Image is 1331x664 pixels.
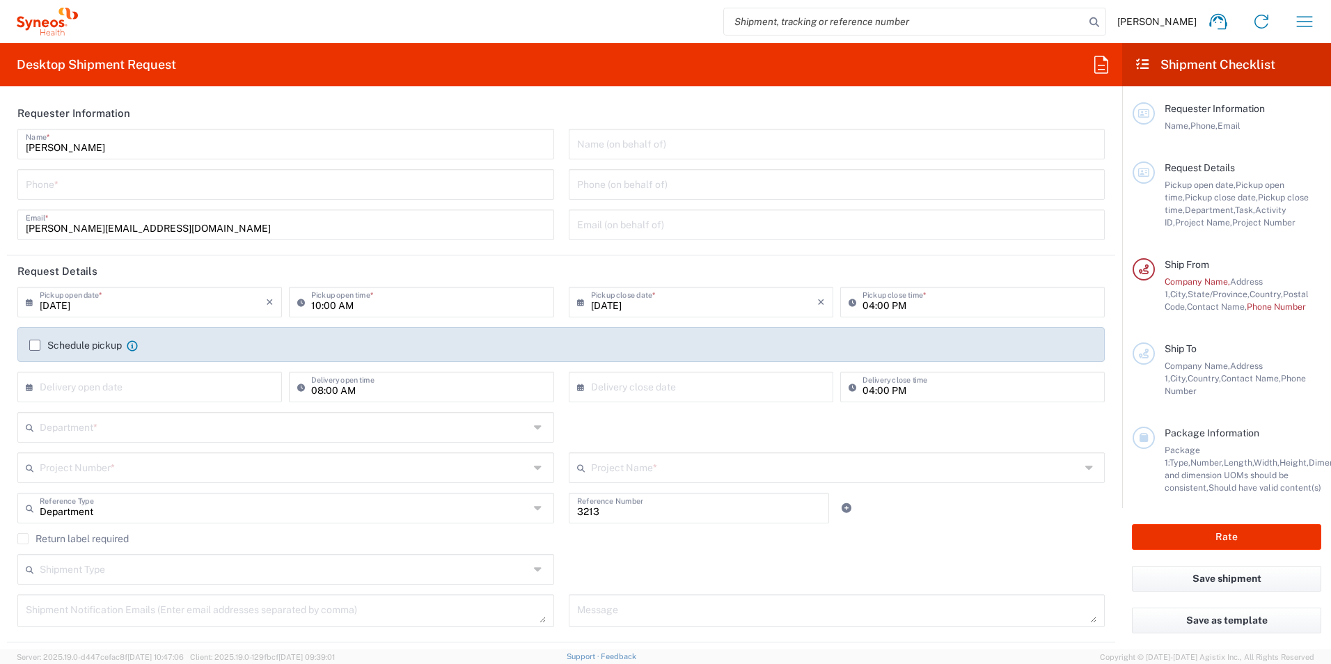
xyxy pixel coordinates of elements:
[1165,343,1197,354] span: Ship To
[1232,217,1295,228] span: Project Number
[1190,457,1224,468] span: Number,
[724,8,1085,35] input: Shipment, tracking or reference number
[17,533,129,544] label: Return label required
[1165,276,1230,287] span: Company Name,
[1117,15,1197,28] span: [PERSON_NAME]
[1247,301,1306,312] span: Phone Number
[1208,482,1321,493] span: Should have valid content(s)
[1132,566,1321,592] button: Save shipment
[278,653,335,661] span: [DATE] 09:39:01
[1165,259,1209,270] span: Ship From
[1165,180,1236,190] span: Pickup open date,
[17,56,176,73] h2: Desktop Shipment Request
[1224,457,1254,468] span: Length,
[1218,120,1241,131] span: Email
[1165,361,1230,371] span: Company Name,
[601,652,636,661] a: Feedback
[817,291,825,313] i: ×
[1185,192,1258,203] span: Pickup close date,
[1165,427,1259,438] span: Package Information
[1188,289,1250,299] span: State/Province,
[1190,120,1218,131] span: Phone,
[1170,373,1188,384] span: City,
[17,106,130,120] h2: Requester Information
[1132,608,1321,633] button: Save as template
[17,653,184,661] span: Server: 2025.19.0-d447cefac8f
[1165,162,1235,173] span: Request Details
[1250,289,1283,299] span: Country,
[1169,457,1190,468] span: Type,
[1175,217,1232,228] span: Project Name,
[1100,651,1314,663] span: Copyright © [DATE]-[DATE] Agistix Inc., All Rights Reserved
[127,653,184,661] span: [DATE] 10:47:06
[1279,457,1309,468] span: Height,
[1170,289,1188,299] span: City,
[1221,373,1281,384] span: Contact Name,
[1135,56,1275,73] h2: Shipment Checklist
[1165,445,1200,468] span: Package 1:
[1165,120,1190,131] span: Name,
[567,652,601,661] a: Support
[1165,103,1265,114] span: Requester Information
[29,340,122,351] label: Schedule pickup
[1235,205,1255,215] span: Task,
[837,498,856,518] a: Add Reference
[1187,301,1247,312] span: Contact Name,
[1188,373,1221,384] span: Country,
[266,291,274,313] i: ×
[190,653,335,661] span: Client: 2025.19.0-129fbcf
[1254,457,1279,468] span: Width,
[17,264,97,278] h2: Request Details
[1132,524,1321,550] button: Rate
[1185,205,1235,215] span: Department,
